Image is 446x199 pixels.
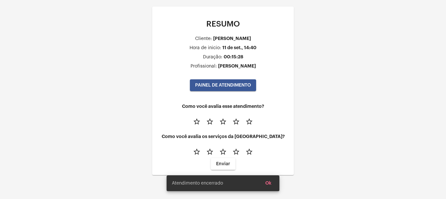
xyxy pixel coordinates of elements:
[193,118,201,126] mat-icon: star_border
[203,55,222,60] div: Duração:
[191,64,217,69] div: Profissional:
[157,104,289,109] h4: Como você avalia esse atendimento?
[172,180,223,187] span: Atendimento encerrado
[260,177,277,189] button: Ok
[157,20,289,28] p: RESUMO
[206,118,214,126] mat-icon: star_border
[222,45,256,50] div: 11 de set., 14:40
[232,148,240,156] mat-icon: star_border
[232,118,240,126] mat-icon: star_border
[219,118,227,126] mat-icon: star_border
[193,148,201,156] mat-icon: star_border
[245,148,253,156] mat-icon: star_border
[190,79,256,91] button: PAINEL DE ATENDIMENTO
[211,158,235,170] button: Enviar
[216,162,230,166] span: Enviar
[245,118,253,126] mat-icon: star_border
[195,83,251,88] span: PAINEL DE ATENDIMENTO
[213,36,251,41] div: [PERSON_NAME]
[219,148,227,156] mat-icon: star_border
[195,36,212,41] div: Cliente:
[190,46,221,50] div: Hora de inicio:
[224,54,243,59] div: 00:15:28
[157,134,289,139] h4: Como você avalia os serviços da [GEOGRAPHIC_DATA]?
[218,64,256,69] div: [PERSON_NAME]
[265,181,272,186] span: Ok
[206,148,214,156] mat-icon: star_border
